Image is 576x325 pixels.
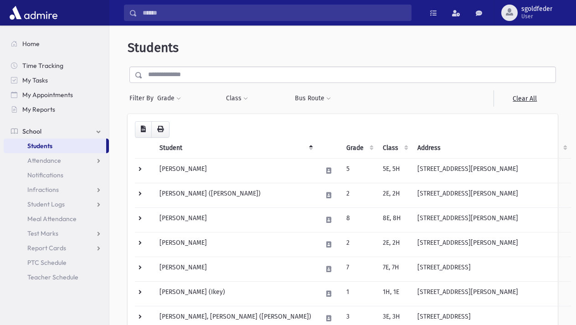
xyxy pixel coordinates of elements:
[154,138,317,159] th: Student: activate to sort column descending
[4,212,109,226] a: Meal Attendance
[377,257,412,281] td: 7E, 7H
[412,207,571,232] td: [STREET_ADDRESS][PERSON_NAME]
[27,244,66,252] span: Report Cards
[412,232,571,257] td: [STREET_ADDRESS][PERSON_NAME]
[377,207,412,232] td: 8E, 8H
[27,200,65,208] span: Student Logs
[27,186,59,194] span: Infractions
[154,158,317,183] td: [PERSON_NAME]
[27,258,67,267] span: PTC Schedule
[377,158,412,183] td: 5E, 5H
[341,257,377,281] td: 7
[4,58,109,73] a: Time Tracking
[4,88,109,102] a: My Appointments
[27,273,78,281] span: Teacher Schedule
[4,241,109,255] a: Report Cards
[341,138,377,159] th: Grade: activate to sort column ascending
[4,36,109,51] a: Home
[4,139,106,153] a: Students
[154,281,317,306] td: [PERSON_NAME] (Ikey)
[151,121,170,138] button: Print
[4,255,109,270] a: PTC Schedule
[22,62,63,70] span: Time Tracking
[226,90,248,107] button: Class
[294,90,331,107] button: Bus Route
[4,197,109,212] a: Student Logs
[521,5,552,13] span: sgoldfeder
[154,257,317,281] td: [PERSON_NAME]
[4,182,109,197] a: Infractions
[27,215,77,223] span: Meal Attendance
[154,232,317,257] td: [PERSON_NAME]
[4,153,109,168] a: Attendance
[22,105,55,113] span: My Reports
[377,232,412,257] td: 2E, 2H
[341,183,377,207] td: 2
[154,183,317,207] td: [PERSON_NAME] ([PERSON_NAME])
[4,102,109,117] a: My Reports
[27,142,52,150] span: Students
[27,171,63,179] span: Notifications
[4,270,109,284] a: Teacher Schedule
[4,226,109,241] a: Test Marks
[341,281,377,306] td: 1
[4,168,109,182] a: Notifications
[22,127,41,135] span: School
[377,281,412,306] td: 1H, 1E
[377,183,412,207] td: 2E, 2H
[22,76,48,84] span: My Tasks
[157,90,181,107] button: Grade
[135,121,152,138] button: CSV
[154,207,317,232] td: [PERSON_NAME]
[27,156,61,165] span: Attendance
[137,5,411,21] input: Search
[412,158,571,183] td: [STREET_ADDRESS][PERSON_NAME]
[521,13,552,20] span: User
[27,229,58,237] span: Test Marks
[377,138,412,159] th: Class: activate to sort column ascending
[412,281,571,306] td: [STREET_ADDRESS][PERSON_NAME]
[128,40,179,55] span: Students
[22,91,73,99] span: My Appointments
[412,257,571,281] td: [STREET_ADDRESS]
[341,232,377,257] td: 2
[341,207,377,232] td: 8
[494,90,556,107] a: Clear All
[7,4,60,22] img: AdmirePro
[4,73,109,88] a: My Tasks
[22,40,40,48] span: Home
[341,158,377,183] td: 5
[412,183,571,207] td: [STREET_ADDRESS][PERSON_NAME]
[129,93,157,103] span: Filter By
[4,124,109,139] a: School
[412,138,571,159] th: Address: activate to sort column ascending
